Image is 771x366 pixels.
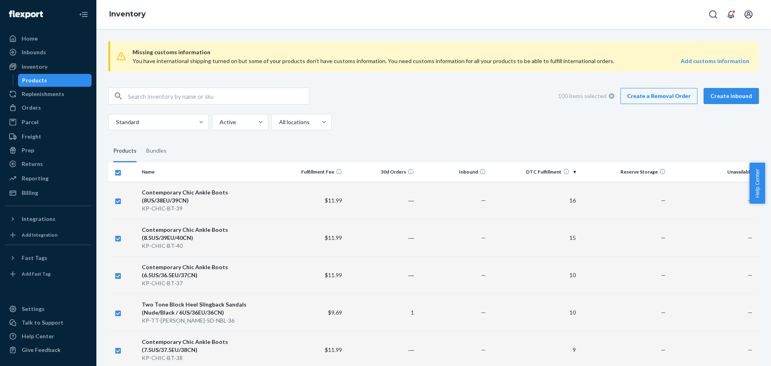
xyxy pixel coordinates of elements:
span: — [661,197,666,204]
th: Inbound [417,162,489,182]
div: Billing [22,189,38,197]
th: DTC Fulfillment [489,162,579,182]
div: Home [22,35,38,43]
a: Inventory [5,60,92,73]
a: Talk to Support [5,316,92,329]
a: Reporting [5,172,92,185]
div: Integrations [22,215,55,223]
span: — [661,346,666,353]
td: ― [345,182,417,219]
div: Inventory [22,63,47,71]
input: Active [219,118,220,126]
a: Products [18,74,92,87]
span: — [748,272,753,278]
ol: breadcrumbs [103,3,152,26]
span: $11.99 [325,346,342,353]
a: Orders [5,101,92,114]
a: Inventory [109,10,146,18]
td: 16 [489,182,579,219]
a: Create a Removal Order [620,88,698,104]
span: $11.99 [325,234,342,241]
span: — [748,234,753,241]
input: Search inventory by name or sku [128,88,309,104]
span: $9.69 [328,309,342,316]
a: Freight [5,130,92,143]
a: Add Integration [5,229,92,241]
div: Reporting [22,174,49,182]
a: Inbounds [5,46,92,59]
div: Orders [22,104,41,112]
div: KP-CHIC-BT-37 [142,279,270,287]
div: Bundles [146,140,167,162]
a: Returns [5,157,92,170]
th: Name [139,162,273,182]
div: KP-CHIC-BT-38 [142,354,270,362]
th: Fulfillment Fee [273,162,345,182]
div: Talk to Support [22,319,63,327]
img: Flexport logo [9,10,43,18]
div: Replenishments [22,90,64,98]
div: Products [22,76,47,84]
button: Open Search Box [705,6,721,22]
td: 10 [489,256,579,294]
div: Two Tone Block Heel Slingback Sandals (Nude/Black / 6US/36EU/36CN) [142,301,270,317]
div: Settings [22,305,45,313]
th: Unavailable [669,162,759,182]
button: Open account menu [740,6,757,22]
div: You have international shipping turned on but some of your products don’t have customs informatio... [133,57,626,65]
a: Add customs information [681,57,749,65]
button: Give Feedback [5,344,92,356]
input: Standard [115,118,116,126]
div: KP-TT-[PERSON_NAME]-SD-NBL-36 [142,317,270,325]
div: Contemporary Chic Ankle Boots (8US/38EU/39CN) [142,188,270,204]
div: Returns [22,160,43,168]
span: — [661,234,666,241]
div: Give Feedback [22,346,61,354]
td: 10 [489,294,579,331]
div: Contemporary Chic Ankle Boots (7.5US/37.5EU/38CN) [142,338,270,354]
span: — [481,309,486,316]
a: Parcel [5,116,92,129]
span: $11.99 [325,272,342,278]
a: Prep [5,144,92,157]
div: Add Integration [22,231,57,238]
button: Integrations [5,213,92,225]
th: 30d Orders [345,162,417,182]
span: — [481,272,486,278]
span: — [481,346,486,353]
a: Add Fast Tag [5,268,92,280]
td: 15 [489,219,579,256]
span: — [481,234,486,241]
div: Freight [22,133,41,141]
span: — [748,346,753,353]
td: ― [345,256,417,294]
div: KP-CHIC-BT-40 [142,242,270,250]
a: Home [5,32,92,45]
td: ― [345,219,417,256]
strong: Add customs information [681,57,749,64]
div: Inbounds [22,48,46,56]
span: — [748,309,753,316]
a: Billing [5,186,92,199]
a: Replenishments [5,88,92,100]
div: Contemporary Chic Ankle Boots (6.5US/36.5EU/37CN) [142,263,270,279]
input: All locations [278,118,279,126]
span: — [661,309,666,316]
th: Reserve Storage [579,162,669,182]
button: Create inbound [704,88,759,104]
div: 100 items selected [558,88,614,104]
span: — [748,197,753,204]
a: Settings [5,303,92,315]
button: Help Center [749,163,765,204]
div: Contemporary Chic Ankle Boots (8.5US/39EU/40CN) [142,226,270,242]
span: — [661,272,666,278]
button: Close Navigation [75,6,92,22]
span: $11.99 [325,197,342,204]
td: 1 [345,294,417,331]
div: Add Fast Tag [22,270,51,277]
div: Help Center [22,332,54,340]
div: Products [113,140,137,162]
div: Parcel [22,118,39,126]
a: Help Center [5,330,92,343]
